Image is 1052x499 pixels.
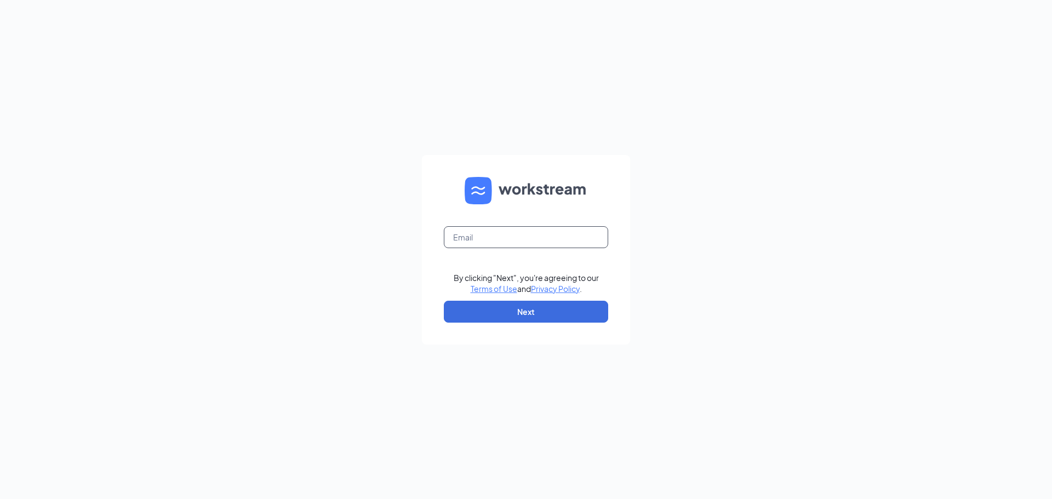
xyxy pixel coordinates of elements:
[454,272,599,294] div: By clicking "Next", you're agreeing to our and .
[444,226,608,248] input: Email
[531,284,580,294] a: Privacy Policy
[471,284,517,294] a: Terms of Use
[465,177,587,204] img: WS logo and Workstream text
[444,301,608,323] button: Next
